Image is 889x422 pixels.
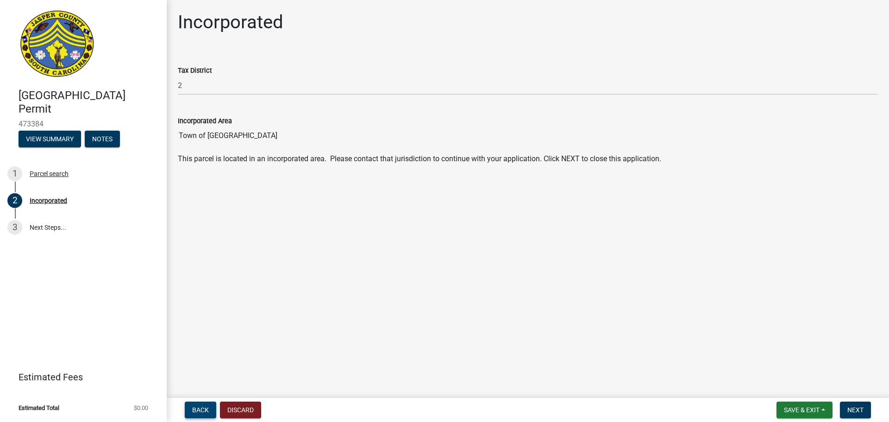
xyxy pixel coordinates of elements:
[19,120,148,128] span: 473384
[178,153,878,164] p: This parcel is located in an incorporated area. Please contact that jurisdiction to continue with...
[19,136,81,143] wm-modal-confirm: Summary
[7,368,152,386] a: Estimated Fees
[847,406,864,414] span: Next
[776,402,833,418] button: Save & Exit
[19,89,159,116] h4: [GEOGRAPHIC_DATA] Permit
[192,406,209,414] span: Back
[30,170,69,177] div: Parcel search
[7,166,22,181] div: 1
[220,402,261,418] button: Discard
[178,118,232,125] label: Incorporated Area
[19,10,96,79] img: Jasper County, South Carolina
[134,405,148,411] span: $0.00
[7,193,22,208] div: 2
[7,220,22,235] div: 3
[85,131,120,147] button: Notes
[178,11,283,33] h1: Incorporated
[185,402,216,418] button: Back
[19,405,59,411] span: Estimated Total
[178,68,212,74] label: Tax District
[840,402,871,418] button: Next
[784,406,820,414] span: Save & Exit
[30,197,67,204] div: Incorporated
[19,131,81,147] button: View Summary
[85,136,120,143] wm-modal-confirm: Notes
